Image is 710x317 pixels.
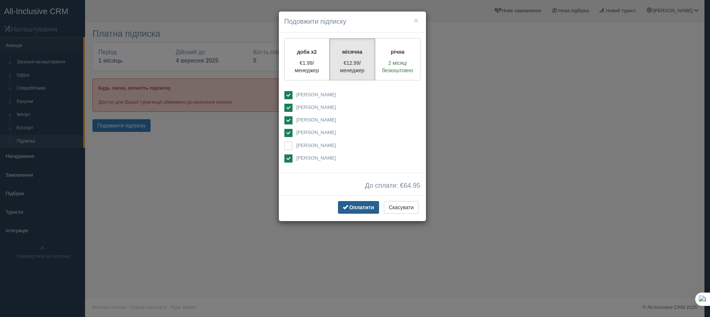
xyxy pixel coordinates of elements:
button: × [414,16,418,24]
span: [PERSON_NAME] [296,104,336,110]
button: Скасувати [384,201,418,214]
span: [PERSON_NAME] [296,92,336,97]
span: [PERSON_NAME] [296,130,336,135]
span: [PERSON_NAME] [296,155,336,161]
p: €12.99/менеджер [334,59,370,74]
span: Оплатити [349,204,374,210]
h4: Подовжити підписку [284,17,420,27]
span: 64.95 [403,182,420,189]
p: €1.99/менеджер [289,59,325,74]
span: [PERSON_NAME] [296,117,336,123]
p: доба x2 [289,48,325,56]
span: До сплати: € [365,182,420,190]
button: Оплатити [338,201,379,214]
p: місячна [334,48,370,56]
span: [PERSON_NAME] [296,143,336,148]
p: 2 місяці безкоштовно [380,59,416,74]
p: річна [380,48,416,56]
